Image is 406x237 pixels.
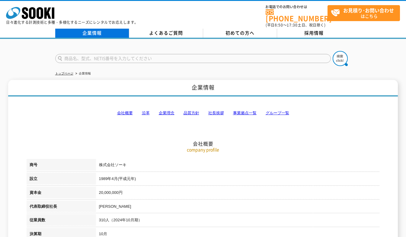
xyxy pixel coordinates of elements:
[74,71,91,77] li: 企業情報
[96,214,380,228] td: 310人（2024年10月期）
[159,111,174,115] a: 企業理念
[266,111,289,115] a: グループ一覧
[129,29,203,38] a: よくあるご質問
[8,80,398,96] h1: 企業情報
[27,214,96,228] th: 従業員数
[27,80,380,147] h2: 会社概要
[96,201,380,214] td: [PERSON_NAME]
[117,111,133,115] a: 会社概要
[225,30,254,36] span: 初めての方へ
[266,5,328,9] span: お電話でのお問い合わせは
[55,54,331,63] input: 商品名、型式、NETIS番号を入力してください
[275,22,283,28] span: 8:50
[27,159,96,173] th: 商号
[328,5,400,21] a: お見積り･お問い合わせはこちら
[27,147,380,153] p: company profile
[55,72,73,75] a: トップページ
[266,9,328,22] a: [PHONE_NUMBER]
[184,111,199,115] a: 品質方針
[55,29,129,38] a: 企業情報
[142,111,150,115] a: 沿革
[331,5,400,21] span: はこちら
[27,187,96,201] th: 資本金
[27,173,96,187] th: 設立
[333,51,348,66] img: btn_search.png
[203,29,277,38] a: 初めての方へ
[266,22,325,28] span: (平日 ～ 土日、祝日除く)
[287,22,298,28] span: 17:30
[96,159,380,173] td: 株式会社ソーキ
[96,187,380,201] td: 20,000,000円
[208,111,224,115] a: 社長挨拶
[6,21,138,24] p: 日々進化する計測技術と多種・多様化するニーズにレンタルでお応えします。
[27,201,96,214] th: 代表取締役社長
[233,111,257,115] a: 事業拠点一覧
[277,29,351,38] a: 採用情報
[96,173,380,187] td: 1989年4月(平成元年)
[343,7,394,14] strong: お見積り･お問い合わせ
